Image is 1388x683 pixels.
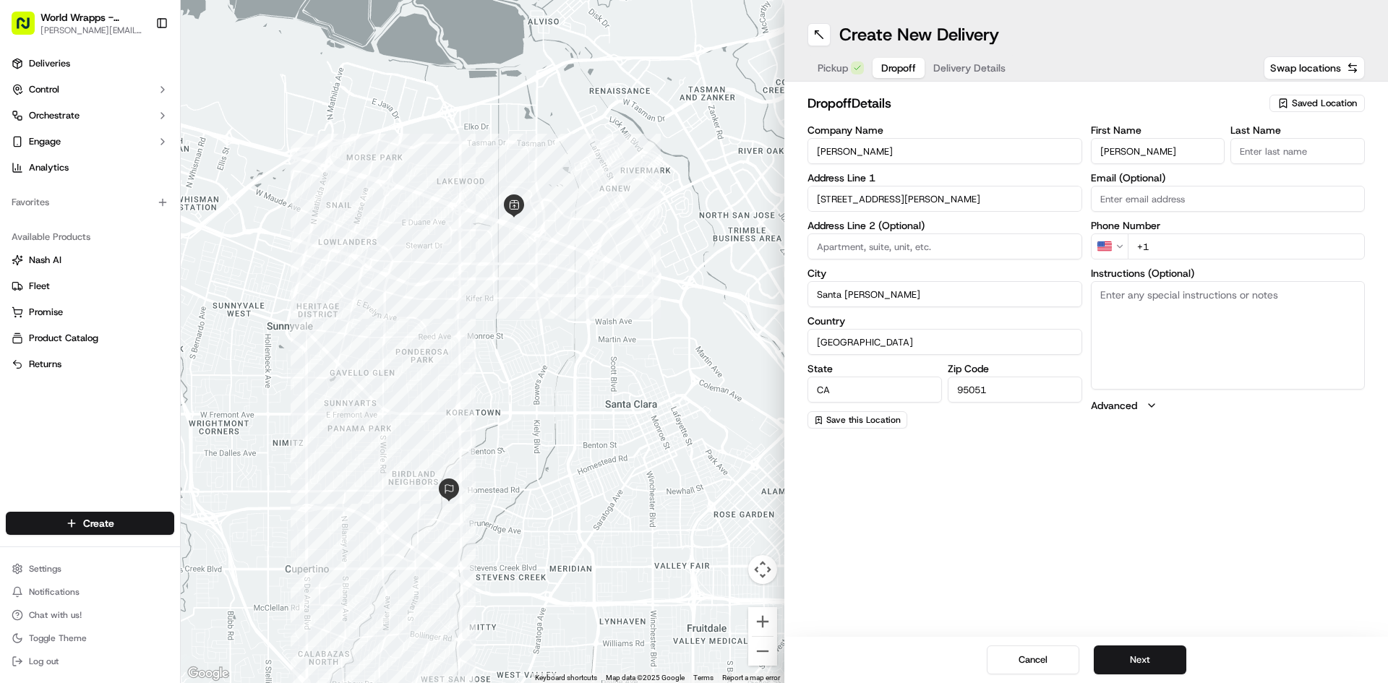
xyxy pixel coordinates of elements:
[818,61,848,75] span: Pickup
[14,249,38,272] img: Dianne Alexi Soriano
[29,563,61,575] span: Settings
[948,377,1082,403] input: Enter zip code
[1091,268,1366,278] label: Instructions (Optional)
[65,153,199,164] div: We're available if you need us!
[137,323,232,338] span: API Documentation
[807,268,1082,278] label: City
[6,512,174,535] button: Create
[224,185,263,202] button: See all
[29,83,59,96] span: Control
[1091,220,1366,231] label: Phone Number
[6,104,174,127] button: Orchestrate
[535,673,597,683] button: Keyboard shortcuts
[6,628,174,648] button: Toggle Theme
[12,280,168,293] a: Fleet
[1091,186,1366,212] input: Enter email address
[6,651,174,671] button: Log out
[1091,398,1366,413] button: Advanced
[6,559,174,579] button: Settings
[12,332,168,345] a: Product Catalog
[14,188,97,199] div: Past conversations
[807,364,942,374] label: State
[1128,233,1366,259] input: Enter phone number
[122,325,134,336] div: 💻
[120,224,125,236] span: •
[102,358,175,369] a: Powered byPylon
[29,358,61,371] span: Returns
[748,607,777,636] button: Zoom in
[144,358,175,369] span: Pylon
[6,130,174,153] button: Engage
[807,411,907,429] button: Save this Location
[693,674,714,682] a: Terms (opens in new tab)
[246,142,263,160] button: Start new chat
[29,254,61,267] span: Nash AI
[9,317,116,343] a: 📗Knowledge Base
[6,52,174,75] a: Deliveries
[14,58,263,81] p: Welcome 👋
[1091,138,1225,164] input: Enter first name
[29,632,87,644] span: Toggle Theme
[6,6,150,40] button: World Wrapps - [PERSON_NAME][PERSON_NAME][EMAIL_ADDRESS][DOMAIN_NAME]
[29,225,40,236] img: 1736555255976-a54dd68f-1ca7-489b-9aae-adbdc363a1c4
[194,263,200,275] span: •
[40,10,144,25] button: World Wrapps - [PERSON_NAME]
[826,414,901,426] span: Save this Location
[12,254,168,267] a: Nash AI
[128,224,158,236] span: [DATE]
[29,323,111,338] span: Knowledge Base
[933,61,1006,75] span: Delivery Details
[948,364,1082,374] label: Zip Code
[14,138,40,164] img: 1736555255976-a54dd68f-1ca7-489b-9aae-adbdc363a1c4
[45,224,117,236] span: [PERSON_NAME]
[1264,56,1365,80] button: Swap locations
[748,637,777,666] button: Zoom out
[12,306,168,319] a: Promise
[6,275,174,298] button: Fleet
[45,263,192,275] span: [PERSON_NAME] [PERSON_NAME]
[14,325,26,336] div: 📗
[807,173,1082,183] label: Address Line 1
[1230,125,1365,135] label: Last Name
[807,316,1082,326] label: Country
[606,674,685,682] span: Map data ©2025 Google
[807,220,1082,231] label: Address Line 2 (Optional)
[807,329,1082,355] input: Enter country
[6,605,174,625] button: Chat with us!
[29,57,70,70] span: Deliveries
[1091,125,1225,135] label: First Name
[12,358,168,371] a: Returns
[748,555,777,584] button: Map camera controls
[6,582,174,602] button: Notifications
[6,327,174,350] button: Product Catalog
[40,25,144,36] button: [PERSON_NAME][EMAIL_ADDRESS][DOMAIN_NAME]
[807,281,1082,307] input: Enter city
[881,61,916,75] span: Dropoff
[6,225,174,249] div: Available Products
[184,664,232,683] img: Google
[1091,398,1137,413] label: Advanced
[1269,93,1365,113] button: Saved Location
[29,109,80,122] span: Orchestrate
[65,138,237,153] div: Start new chat
[807,186,1082,212] input: Enter address
[29,306,63,319] span: Promise
[184,664,232,683] a: Open this area in Google Maps (opens a new window)
[29,264,40,275] img: 1736555255976-a54dd68f-1ca7-489b-9aae-adbdc363a1c4
[1270,61,1341,75] span: Swap locations
[807,125,1082,135] label: Company Name
[807,138,1082,164] input: Enter company name
[6,353,174,376] button: Returns
[29,280,50,293] span: Fleet
[29,609,82,621] span: Chat with us!
[1292,97,1357,110] span: Saved Location
[722,674,780,682] a: Report a map error
[6,249,174,272] button: Nash AI
[202,263,232,275] span: [DATE]
[116,317,238,343] a: 💻API Documentation
[29,586,80,598] span: Notifications
[1091,173,1366,183] label: Email (Optional)
[1230,138,1365,164] input: Enter last name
